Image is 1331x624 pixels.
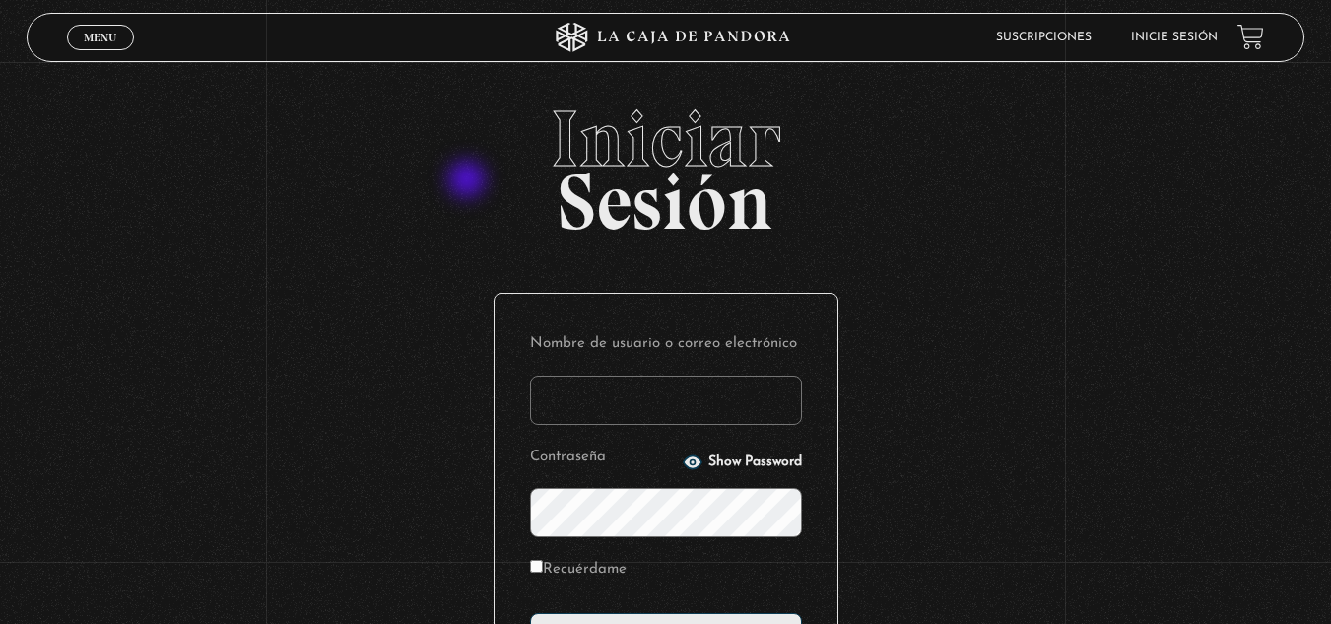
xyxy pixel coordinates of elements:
span: Show Password [708,455,802,469]
h2: Sesión [27,100,1304,226]
span: Menu [84,32,116,43]
label: Nombre de usuario o correo electrónico [530,329,802,360]
input: Recuérdame [530,560,543,573]
span: Iniciar [27,100,1304,178]
a: Inicie sesión [1131,32,1218,43]
span: Cerrar [77,47,123,61]
button: Show Password [683,452,802,472]
a: View your shopping cart [1237,24,1264,50]
label: Recuérdame [530,555,627,586]
label: Contraseña [530,443,677,473]
a: Suscripciones [996,32,1092,43]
